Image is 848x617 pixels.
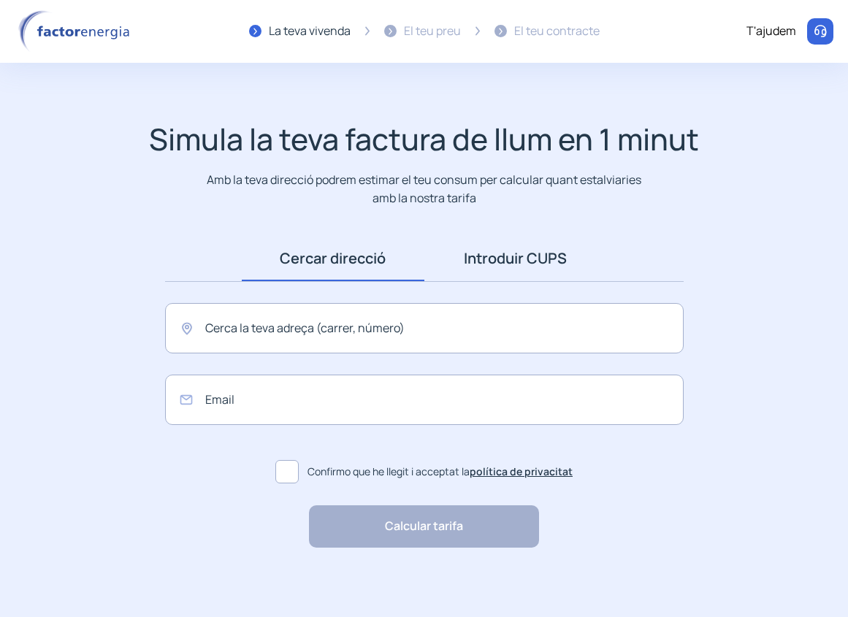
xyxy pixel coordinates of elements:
[514,22,600,41] div: El teu contracte
[149,121,699,157] h1: Simula la teva factura de llum en 1 minut
[746,22,796,41] div: T'ajudem
[308,464,573,480] span: Confirmo que he llegit i acceptat la
[470,464,573,478] a: política de privacitat
[204,171,644,207] p: Amb la teva direcció podrem estimar el teu consum per calcular quant estalviaries amb la nostra t...
[242,236,424,281] a: Cercar direcció
[15,10,139,53] img: logo factor
[404,22,461,41] div: El teu preu
[269,22,351,41] div: La teva vivenda
[813,24,828,39] img: llamar
[424,236,607,281] a: Introduir CUPS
